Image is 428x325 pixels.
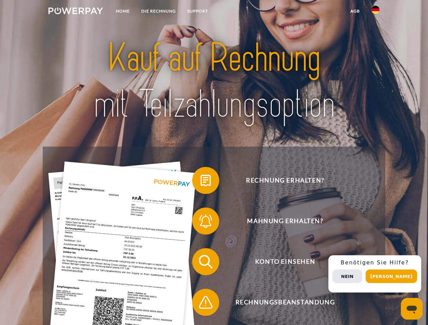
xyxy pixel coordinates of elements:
span: Rechnungsbeanstandung [202,289,368,316]
a: SUPPORT [182,5,214,17]
h3: Benötigen Sie Hilfe? [332,259,417,266]
span: Rechnung erhalten? [202,167,368,194]
img: qb_bill.svg [197,172,214,189]
a: Home [110,5,136,17]
img: title-powerpay_de.svg [65,32,363,130]
a: agb [345,5,366,17]
img: qb_bell.svg [197,213,214,230]
button: Mahnung erhalten? [192,208,368,235]
button: Rechnungsbeanstandung [192,289,368,316]
img: logo-powerpay-white.svg [48,7,103,14]
button: [PERSON_NAME] [366,269,417,283]
iframe: Schaltfläche zum Öffnen des Messaging-Fensters [401,298,423,320]
button: Nein [332,269,362,283]
a: DIE RECHNUNG [136,5,182,17]
span: Mahnung erhalten? [202,208,368,235]
div: Schnellhilfe [328,255,421,292]
img: qb_search.svg [197,253,214,270]
button: Rechnung erhalten? [192,167,368,194]
span: Konto einsehen [202,248,368,275]
img: de [371,6,380,14]
img: qb_warning.svg [197,294,214,311]
button: Konto einsehen [192,248,368,275]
